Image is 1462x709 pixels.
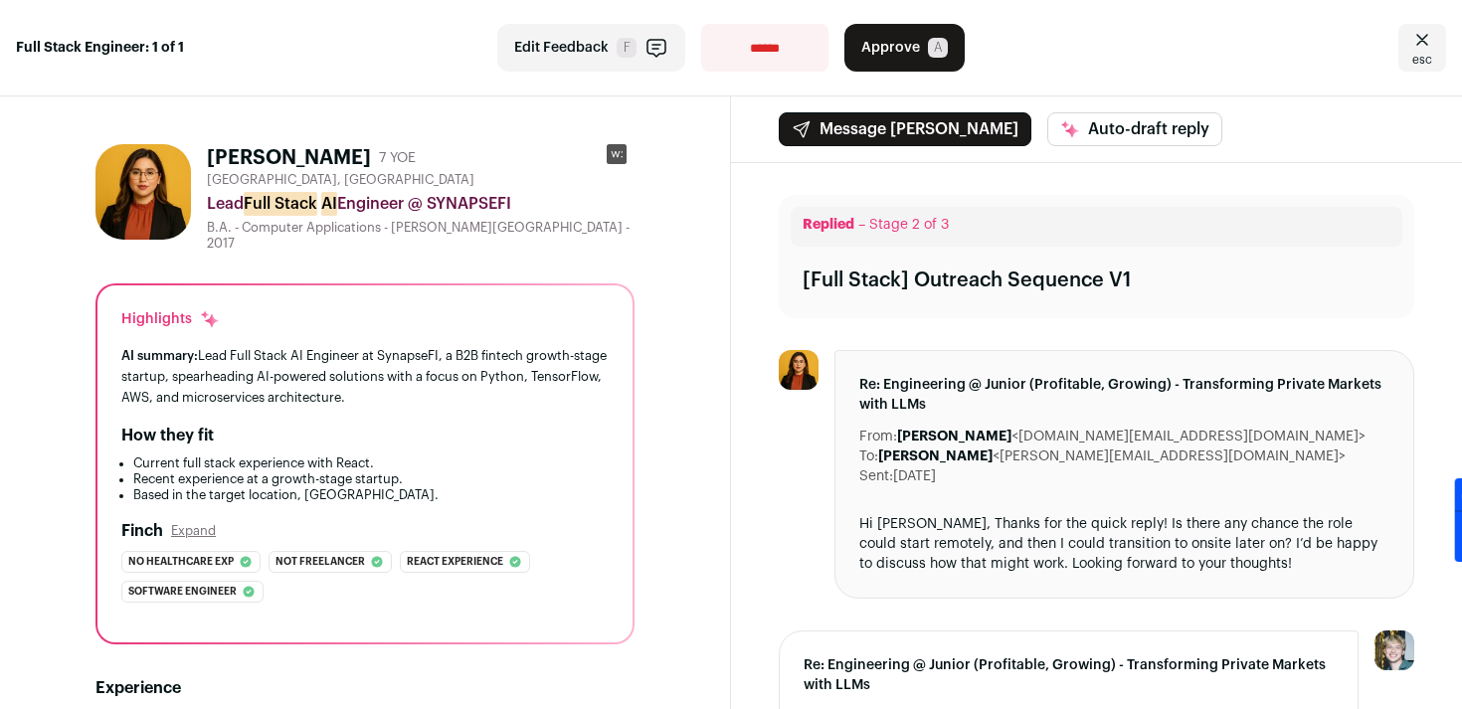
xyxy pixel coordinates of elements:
span: – [858,218,865,232]
div: Lead Engineer @ SYNAPSEFI [207,192,635,216]
h1: [PERSON_NAME] [207,144,371,172]
span: No healthcare exp [128,552,234,572]
li: Recent experience at a growth-stage startup. [133,471,609,487]
div: Lead Full Stack AI Engineer at SynapseFI, a B2B fintech growth-stage startup, spearheading AI-pow... [121,345,609,408]
li: Based in the target location, [GEOGRAPHIC_DATA]. [133,487,609,503]
span: esc [1412,52,1432,68]
h2: How they fit [121,424,214,447]
img: 4d25453750fdced4801764b0c33422e4e673b9f30c53442be0f9f75ae5eafb98.jpg [95,144,191,240]
span: Approve [861,38,920,58]
li: Current full stack experience with React. [133,455,609,471]
dt: From: [859,427,897,446]
strong: Full Stack Engineer: 1 of 1 [16,38,184,58]
div: Hi [PERSON_NAME], Thanks for the quick reply! Is there any chance the role could start remotely, ... [859,514,1389,574]
span: Re: Engineering @ Junior (Profitable, Growing) - Transforming Private Markets with LLMs [804,655,1334,695]
span: AI summary: [121,349,198,362]
dt: To: [859,446,878,466]
a: Close [1398,24,1446,72]
button: Approve A [844,24,965,72]
span: Re: Engineering @ Junior (Profitable, Growing) - Transforming Private Markets with LLMs [859,375,1389,415]
mark: Full Stack [244,192,317,216]
button: Expand [171,523,216,539]
span: React experience [407,552,503,572]
h2: Experience [95,676,635,700]
span: A [928,38,948,58]
img: 6494470-medium_jpg [1374,630,1414,670]
mark: AI [321,192,337,216]
span: [GEOGRAPHIC_DATA], [GEOGRAPHIC_DATA] [207,172,474,188]
b: [PERSON_NAME] [897,430,1011,443]
span: F [617,38,637,58]
dt: Sent: [859,466,893,486]
span: Replied [803,218,854,232]
dd: <[DOMAIN_NAME][EMAIL_ADDRESS][DOMAIN_NAME]> [897,427,1366,446]
h2: Finch [121,519,163,543]
span: Stage 2 of 3 [869,218,949,232]
span: Not freelancer [275,552,365,572]
button: Edit Feedback F [497,24,685,72]
dd: [DATE] [893,466,936,486]
span: Edit Feedback [514,38,609,58]
dd: <[PERSON_NAME][EMAIL_ADDRESS][DOMAIN_NAME]> [878,446,1346,466]
button: Auto-draft reply [1047,112,1222,146]
div: B.A. - Computer Applications - [PERSON_NAME][GEOGRAPHIC_DATA] - 2017 [207,220,635,252]
button: Message [PERSON_NAME] [779,112,1031,146]
div: Highlights [121,309,220,329]
span: Software engineer [128,582,237,602]
b: [PERSON_NAME] [878,449,993,463]
div: 7 YOE [379,148,416,168]
img: 4d25453750fdced4801764b0c33422e4e673b9f30c53442be0f9f75ae5eafb98.jpg [779,350,819,390]
div: [Full Stack] Outreach Sequence V1 [803,266,1131,294]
